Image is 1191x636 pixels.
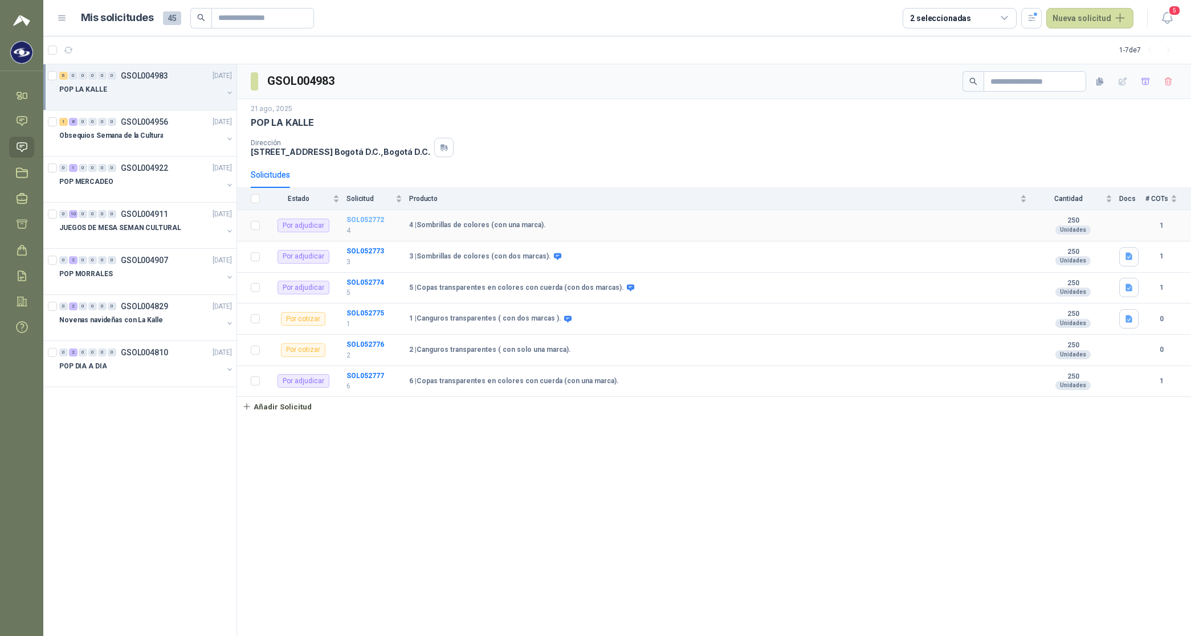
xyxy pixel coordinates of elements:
[69,72,78,80] div: 0
[88,348,97,356] div: 0
[346,350,402,361] p: 2
[88,72,97,80] div: 0
[1145,188,1191,210] th: # COTs
[108,348,116,356] div: 0
[59,207,234,244] a: 0 10 0 0 0 0 GSOL004911[DATE] JUEGOS DE MESA SEMAN CULTURAL
[59,223,181,233] p: JUEGOS DE MESA SEMAN CULTURAL
[346,225,402,236] p: 4
[59,161,234,198] a: 0 1 0 0 0 0 GSOL004922[DATE] POP MERCADEO
[98,118,107,126] div: 0
[59,299,234,336] a: 0 2 0 0 0 0 GSOL004829[DATE] Novenas navideñas con La Kalle
[1055,381,1091,390] div: Unidades
[1034,248,1112,257] b: 250
[1034,188,1119,210] th: Cantidad
[98,210,107,218] div: 0
[121,118,168,126] p: GSOL004956
[213,163,232,174] p: [DATE]
[98,348,107,356] div: 0
[1034,195,1103,203] span: Cantidad
[121,256,168,264] p: GSOL004907
[213,301,232,312] p: [DATE]
[910,12,971,24] div: 2 seleccionadas
[197,14,205,22] span: search
[121,348,168,356] p: GSOL004810
[213,209,232,220] p: [DATE]
[79,118,87,126] div: 0
[213,117,232,128] p: [DATE]
[98,72,107,80] div: 0
[267,195,331,203] span: Estado
[1055,225,1091,235] div: Unidades
[1034,341,1112,350] b: 250
[346,247,384,255] a: SOL052773
[163,11,181,25] span: 45
[69,302,78,310] div: 2
[121,72,168,80] p: GSOL004983
[98,256,107,264] div: 0
[213,71,232,81] p: [DATE]
[1145,376,1177,387] b: 1
[1034,310,1112,319] b: 250
[1055,319,1091,328] div: Unidades
[69,210,78,218] div: 10
[251,169,290,181] div: Solicitudes
[213,255,232,266] p: [DATE]
[69,256,78,264] div: 2
[346,319,402,330] p: 1
[267,188,346,210] th: Estado
[1157,8,1177,28] button: 5
[69,118,78,126] div: 8
[98,302,107,310] div: 0
[409,377,619,386] b: 6 | Copas transparentes en colores con cuerda (con una marca).
[121,164,168,172] p: GSOL004922
[59,346,234,382] a: 0 2 0 0 0 0 GSOL004810[DATE] POP DIA A DIA
[251,104,292,114] p: 21 ago, 2025
[59,253,234,290] a: 0 2 0 0 0 0 GSOL004907[DATE] POP MORRALES
[251,117,314,129] p: POP LA KALLE
[346,340,384,348] b: SOL052776
[409,188,1034,210] th: Producto
[346,372,384,380] a: SOL052777
[108,164,116,172] div: 0
[1145,314,1177,325] b: 0
[59,84,107,95] p: POP LA KALLE
[59,361,107,372] p: POP DIA A DIA
[251,139,430,147] p: Dirección
[79,210,87,218] div: 0
[79,302,87,310] div: 0
[1145,195,1168,203] span: # COTs
[346,278,384,286] a: SOL052774
[88,164,97,172] div: 0
[108,72,116,80] div: 0
[59,72,68,80] div: 6
[79,72,87,80] div: 0
[1145,220,1177,231] b: 1
[108,256,116,264] div: 0
[1034,279,1112,288] b: 250
[251,147,430,157] p: [STREET_ADDRESS] Bogotá D.C. , Bogotá D.C.
[79,348,87,356] div: 0
[267,72,336,90] h3: GSOL004983
[1055,350,1091,359] div: Unidades
[1119,188,1145,210] th: Docs
[121,302,168,310] p: GSOL004829
[346,257,402,268] p: 3
[969,77,977,85] span: search
[1034,216,1112,225] b: 250
[1055,256,1091,265] div: Unidades
[59,177,113,187] p: POP MERCADEO
[59,115,234,151] a: 1 8 0 0 0 0 GSOL004956[DATE] Obsequios Semana de la Cultura
[409,314,561,323] b: 1 | Canguros transparentes ( con dos marcas ).
[346,195,393,203] span: Solicitud
[1168,5,1181,16] span: 5
[409,252,551,261] b: 3 | Sombrillas de colores (con dos marcas).
[409,195,1018,203] span: Producto
[278,374,329,388] div: Por adjudicar
[1145,251,1177,262] b: 1
[237,397,317,416] button: Añadir Solicitud
[237,397,1191,416] a: Añadir Solicitud
[346,309,384,317] b: SOL052775
[88,256,97,264] div: 0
